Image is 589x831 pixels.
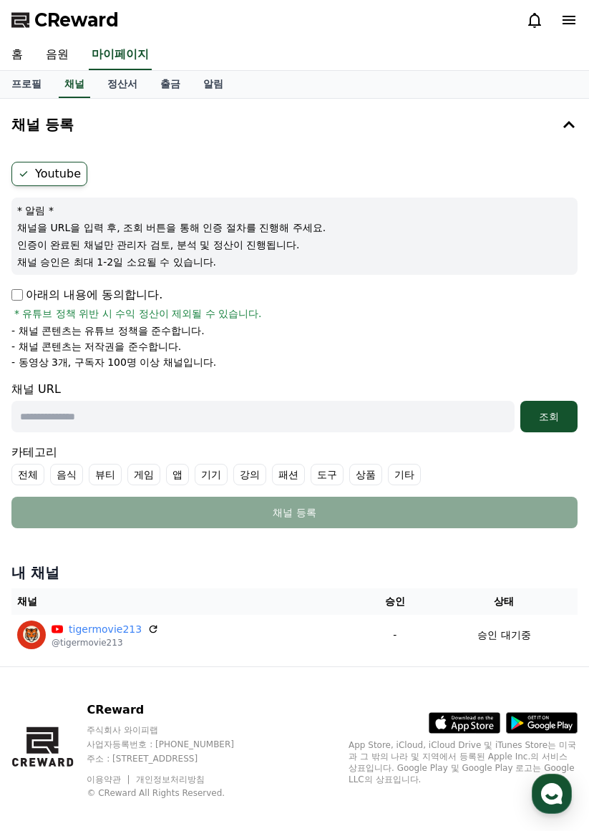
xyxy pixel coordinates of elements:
th: 상태 [431,588,578,615]
h4: 내 채널 [11,563,578,583]
a: 출금 [149,71,192,98]
th: 채널 [11,588,359,615]
div: 카테고리 [11,444,578,485]
label: 앱 [166,464,189,485]
th: 승인 [359,588,431,615]
label: Youtube [11,162,87,186]
a: 정산서 [96,71,149,98]
span: CReward [34,9,119,31]
a: 알림 [192,71,235,98]
a: tigermovie213 [69,622,142,637]
p: App Store, iCloud, iCloud Drive 및 iTunes Store는 미국과 그 밖의 나라 및 지역에서 등록된 Apple Inc.의 서비스 상표입니다. Goo... [349,739,578,785]
button: 채널 등록 [11,497,578,528]
p: - 동영상 3개, 구독자 100명 이상 채널입니다. [11,355,216,369]
p: © CReward All Rights Reserved. [87,787,261,799]
p: @tigermovie213 [52,637,159,648]
label: 상품 [349,464,382,485]
label: 도구 [311,464,344,485]
a: 마이페이지 [89,40,152,70]
a: 이용약관 [87,774,132,784]
p: 승인 대기중 [477,628,530,643]
label: 게임 [127,464,160,485]
img: tigermovie213 [17,621,46,649]
p: - [365,628,425,643]
label: 강의 [233,464,266,485]
p: 채널을 URL을 입력 후, 조회 버튼을 통해 인증 절차를 진행해 주세요. [17,220,572,235]
label: 뷰티 [89,464,122,485]
p: CReward [87,701,261,719]
span: * 유튜브 정책 위반 시 수익 정산이 제외될 수 있습니다. [14,306,262,321]
button: 조회 [520,401,578,432]
p: 채널 승인은 최대 1-2일 소요될 수 있습니다. [17,255,572,269]
p: - 채널 콘텐츠는 저작권을 준수합니다. [11,339,181,354]
p: 인증이 완료된 채널만 관리자 검토, 분석 및 정산이 진행됩니다. [17,238,572,252]
label: 음식 [50,464,83,485]
div: 채널 등록 [40,505,549,520]
div: 조회 [526,409,572,424]
div: 채널 URL [11,381,578,432]
label: 기타 [388,464,421,485]
p: 주소 : [STREET_ADDRESS] [87,753,261,764]
a: 채널 [59,71,90,98]
h4: 채널 등록 [11,117,74,132]
button: 채널 등록 [6,105,583,145]
label: 패션 [272,464,305,485]
a: CReward [11,9,119,31]
p: 아래의 내용에 동의합니다. [11,286,162,303]
label: 기기 [195,464,228,485]
p: 주식회사 와이피랩 [87,724,261,736]
p: - 채널 콘텐츠는 유튜브 정책을 준수합니다. [11,324,205,338]
a: 음원 [34,40,80,70]
label: 전체 [11,464,44,485]
p: 사업자등록번호 : [PHONE_NUMBER] [87,739,261,750]
a: 개인정보처리방침 [136,774,205,784]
